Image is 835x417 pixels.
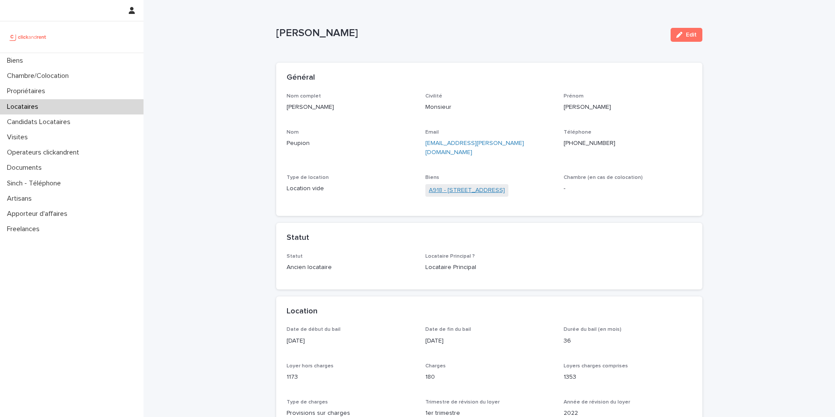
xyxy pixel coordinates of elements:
a: [EMAIL_ADDRESS][PERSON_NAME][DOMAIN_NAME] [425,140,524,155]
span: Locataire Principal ? [425,254,475,259]
p: Documents [3,164,49,172]
p: [PHONE_NUMBER] [564,139,692,148]
p: Sinch - Téléphone [3,179,68,188]
img: UCB0brd3T0yccxBKYDjQ [7,28,49,46]
h2: Location [287,307,317,316]
p: Biens [3,57,30,65]
p: [DATE] [425,336,554,346]
span: Date de fin du bail [425,327,471,332]
p: Apporteur d'affaires [3,210,74,218]
p: Freelances [3,225,47,233]
p: Propriétaires [3,87,52,95]
p: Ancien locataire [287,263,415,272]
h2: Statut [287,233,309,243]
span: Trimestre de révision du loyer [425,400,500,405]
span: Date de début du bail [287,327,341,332]
p: [PERSON_NAME] [276,27,664,40]
p: 1353 [564,373,692,382]
p: [DATE] [287,336,415,346]
span: Durée du bail (en mois) [564,327,621,332]
span: Email [425,130,439,135]
p: Locataire Principal [425,263,554,272]
p: Chambre/Colocation [3,72,76,80]
span: Prénom [564,94,584,99]
span: Nom complet [287,94,321,99]
span: Loyer hors charges [287,363,334,369]
span: Loyers charges comprises [564,363,628,369]
span: Année de révision du loyer [564,400,630,405]
span: Edit [686,32,697,38]
p: 180 [425,373,554,382]
p: 1173 [287,373,415,382]
p: Operateurs clickandrent [3,148,86,157]
p: Monsieur [425,103,554,112]
button: Edit [671,28,702,42]
p: Candidats Locataires [3,118,77,126]
p: Location vide [287,184,415,193]
span: Biens [425,175,439,180]
span: Charges [425,363,446,369]
span: Type de location [287,175,329,180]
span: Chambre (en cas de colocation) [564,175,643,180]
span: Téléphone [564,130,591,135]
p: Locataires [3,103,45,111]
span: Civilité [425,94,442,99]
span: Nom [287,130,299,135]
p: [PERSON_NAME] [287,103,415,112]
h2: Général [287,73,315,83]
p: - [564,184,692,193]
p: Artisans [3,195,39,203]
p: [PERSON_NAME] [564,103,692,112]
span: Type de charges [287,400,328,405]
p: Visites [3,133,35,141]
a: A918 - [STREET_ADDRESS] [429,186,505,195]
p: Peupion [287,139,415,148]
p: 36 [564,336,692,346]
span: Statut [287,254,303,259]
